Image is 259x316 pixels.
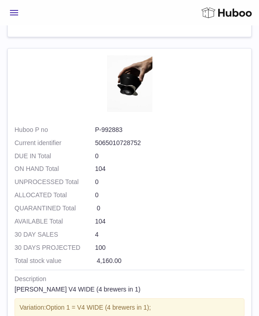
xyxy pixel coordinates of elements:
[107,55,152,112] img: product image
[15,152,95,160] strong: DUE IN Total
[95,126,244,134] dd: P-992883
[15,165,95,173] strong: ON HAND Total
[15,243,95,252] strong: 30 DAYS PROJECTED
[95,139,244,147] dd: 5065010728752
[15,178,95,186] strong: UNPROCESSED Total
[15,217,95,226] strong: AVAILABLE Total
[97,204,100,212] span: 0
[15,217,244,230] td: 104
[15,165,244,178] td: 104
[15,285,244,294] div: [PERSON_NAME] V4 WIDE (4 brewers in 1)
[15,204,95,213] strong: QUARANTINED Total
[15,230,244,243] td: 4
[15,230,95,239] strong: 30 DAY SALES
[15,178,244,191] td: 0
[15,191,95,199] strong: ALLOCATED Total
[15,126,95,134] dt: Huboo P no
[15,152,244,165] td: 0
[15,275,244,286] strong: Description
[15,191,244,204] td: 0
[97,257,122,264] span: 4,160.00
[46,304,151,311] span: Option 1 = V4 WIDE (4 brewers in 1);
[15,139,95,147] dt: Current identifier
[15,243,244,257] td: 100
[15,257,95,265] strong: Total stock value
